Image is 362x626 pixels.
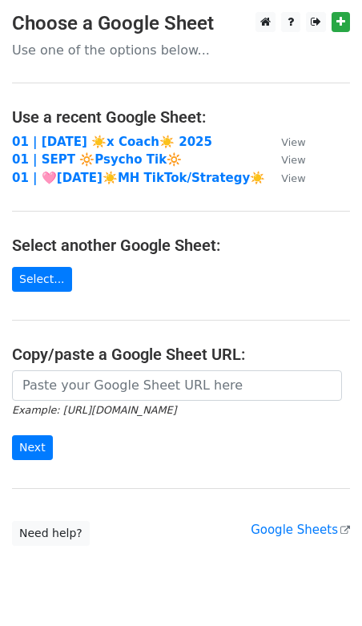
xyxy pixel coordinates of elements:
[281,172,305,184] small: View
[265,152,305,167] a: View
[12,12,350,35] h3: Choose a Google Sheet
[281,154,305,166] small: View
[12,135,212,149] a: 01 | [DATE] ☀️x Coach☀️ 2025
[12,521,90,546] a: Need help?
[12,42,350,59] p: Use one of the options below...
[265,171,305,185] a: View
[12,345,350,364] h4: Copy/paste a Google Sheet URL:
[12,404,176,416] small: Example: [URL][DOMAIN_NAME]
[265,135,305,149] a: View
[12,152,182,167] a: 01 | SEPT 🔆Psycho Tik🔆
[12,267,72,292] a: Select...
[12,370,342,401] input: Paste your Google Sheet URL here
[281,136,305,148] small: View
[12,171,265,185] a: 01 | 🩷[DATE]☀️MH TikTok/Strategy☀️
[251,523,350,537] a: Google Sheets
[12,107,350,127] h4: Use a recent Google Sheet:
[12,236,350,255] h4: Select another Google Sheet:
[12,435,53,460] input: Next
